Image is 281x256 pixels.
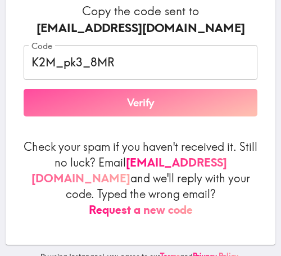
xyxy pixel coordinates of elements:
[24,3,257,36] h6: Copy the code sent to
[31,155,227,185] a: [EMAIL_ADDRESS][DOMAIN_NAME]
[24,89,257,117] button: Verify
[24,45,257,80] input: xxx_xxx_xxx
[24,20,257,37] div: [EMAIL_ADDRESS][DOMAIN_NAME]
[31,40,52,52] label: Code
[89,202,193,218] button: Request a new code
[24,139,257,218] p: Check your spam if you haven't received it. Still no luck? Email and we'll reply with your code. ...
